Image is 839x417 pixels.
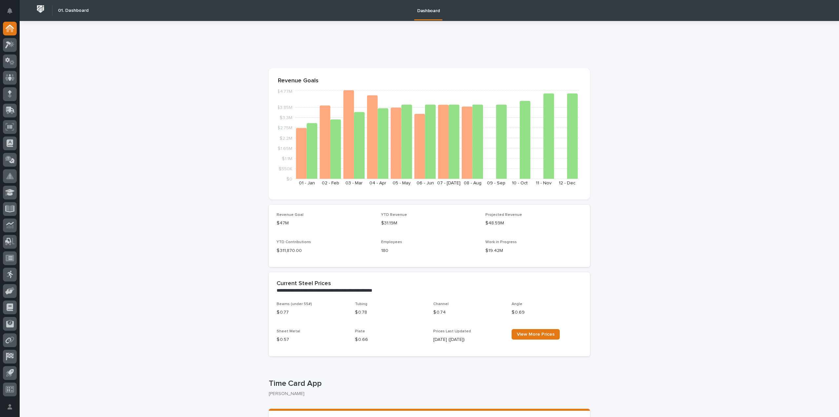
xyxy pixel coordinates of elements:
span: Prices Last Updated [433,329,471,333]
p: $ 311,870.00 [277,247,373,254]
p: $31.19M [381,220,478,227]
tspan: $4.77M [277,89,292,94]
p: [PERSON_NAME] [269,391,585,397]
text: 12 - Dec [559,181,576,185]
p: $ 0.69 [512,309,582,316]
img: Workspace Logo [34,3,47,15]
tspan: $3.85M [277,105,292,110]
span: Tubing [355,302,367,306]
text: 11 - Nov [536,181,552,185]
span: Plate [355,329,365,333]
p: $ 0.57 [277,336,347,343]
h2: Current Steel Prices [277,280,331,287]
tspan: $0 [286,177,292,181]
text: 09 - Sep [487,181,505,185]
span: Angle [512,302,522,306]
text: 04 - Apr [369,181,386,185]
text: 06 - Jun [417,181,434,185]
span: View More Prices [517,332,555,337]
text: 02 - Feb [322,181,339,185]
text: 05 - May [393,181,411,185]
tspan: $2.75M [277,126,292,130]
span: YTD Contributions [277,240,311,244]
p: $47M [277,220,373,227]
p: $48.59M [485,220,582,227]
span: Projected Revenue [485,213,522,217]
span: Channel [433,302,449,306]
p: [DATE] ([DATE]) [433,336,504,343]
span: Beams (under 55#) [277,302,312,306]
p: Time Card App [269,379,587,388]
p: $ 0.74 [433,309,504,316]
span: Work in Progress [485,240,517,244]
text: 08 - Aug [464,181,481,185]
p: $19.42M [485,247,582,254]
text: 03 - Mar [345,181,363,185]
p: 180 [381,247,478,254]
span: Sheet Metal [277,329,300,333]
tspan: $1.1M [282,156,292,161]
p: Revenue Goals [278,77,581,85]
div: Notifications [8,8,17,18]
text: 07 - [DATE] [437,181,460,185]
p: $ 0.77 [277,309,347,316]
span: Revenue Goal [277,213,303,217]
button: Notifications [3,4,17,18]
text: 10 - Oct [512,181,528,185]
tspan: $550K [279,166,292,171]
tspan: $1.65M [278,146,292,151]
a: View More Prices [512,329,560,340]
span: Employees [381,240,402,244]
p: $ 0.66 [355,336,425,343]
text: 01 - Jan [299,181,315,185]
tspan: $3.3M [280,115,292,120]
span: YTD Revenue [381,213,407,217]
tspan: $2.2M [280,136,292,140]
p: $ 0.78 [355,309,425,316]
h2: 01. Dashboard [58,8,88,13]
